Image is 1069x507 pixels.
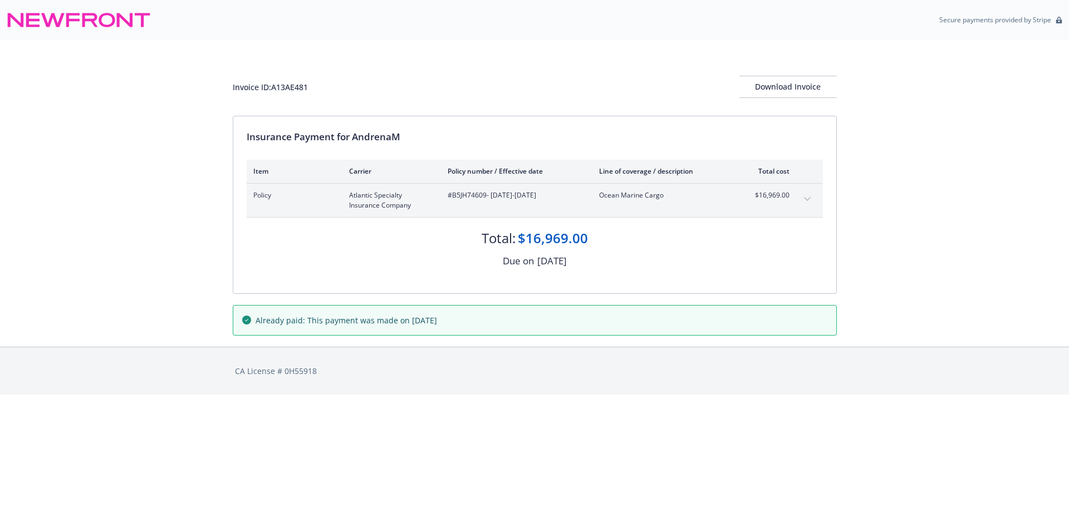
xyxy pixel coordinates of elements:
[235,365,835,377] div: CA License # 0H55918
[448,190,581,200] span: #B5JH74609 - [DATE]-[DATE]
[349,190,430,210] span: Atlantic Specialty Insurance Company
[253,190,331,200] span: Policy
[939,15,1051,24] p: Secure payments provided by Stripe
[518,229,588,248] div: $16,969.00
[448,166,581,176] div: Policy number / Effective date
[599,190,730,200] span: Ocean Marine Cargo
[739,76,837,98] button: Download Invoice
[349,166,430,176] div: Carrier
[599,166,730,176] div: Line of coverage / description
[748,166,790,176] div: Total cost
[739,76,837,97] div: Download Invoice
[503,254,534,268] div: Due on
[256,314,437,326] span: Already paid: This payment was made on [DATE]
[233,81,308,93] div: Invoice ID: A13AE481
[247,130,823,144] div: Insurance Payment for AndrenaM
[748,190,790,200] span: $16,969.00
[247,184,823,217] div: PolicyAtlantic Specialty Insurance Company#B5JH74609- [DATE]-[DATE]Ocean Marine Cargo$16,969.00ex...
[537,254,567,268] div: [DATE]
[253,166,331,176] div: Item
[798,190,816,208] button: expand content
[482,229,516,248] div: Total:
